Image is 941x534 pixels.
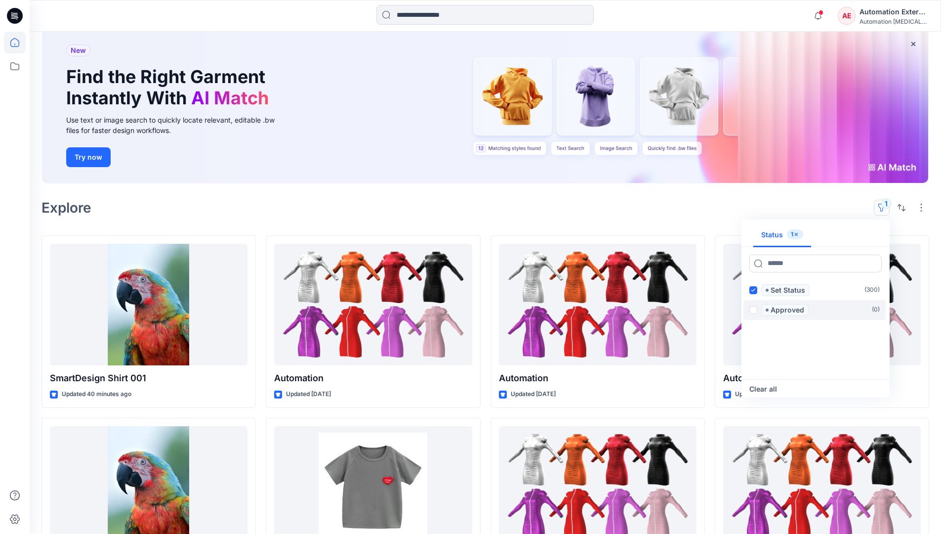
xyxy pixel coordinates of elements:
button: Try now [66,147,111,167]
div: Automation [MEDICAL_DATA]... [859,18,929,25]
p: ( 300 ) [864,285,880,295]
span: Approved [761,304,809,316]
p: Updated [DATE] [286,389,331,400]
button: 1 [874,200,890,216]
span: New [71,44,86,56]
p: Automation [499,371,696,385]
div: Automation External [859,6,929,18]
span: AI Match [191,87,269,109]
div: Use text or image search to quickly locate relevant, editable .bw files for faster design workflows. [66,115,288,135]
a: Automation [723,244,921,366]
p: SmartDesign Shirt 001 [50,371,247,385]
p: Updated [DATE] [735,389,780,400]
a: SmartDesign Shirt 001 [50,244,247,366]
a: Automation [499,244,696,366]
p: Approved [771,304,804,316]
p: Updated [DATE] [511,389,556,400]
a: Automation [274,244,472,366]
p: ( 0 ) [872,305,880,315]
div: AE [838,7,856,25]
h1: Find the Right Garment Instantly With [66,66,274,109]
h2: Explore [41,200,91,216]
button: Status [753,223,811,247]
p: Updated 40 minutes ago [62,389,131,400]
p: Set Status [771,284,805,296]
p: Automation [723,371,921,385]
p: Automation [274,371,472,385]
button: Clear all [749,383,777,395]
span: Set Status [761,284,810,296]
p: 1 [791,229,793,240]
